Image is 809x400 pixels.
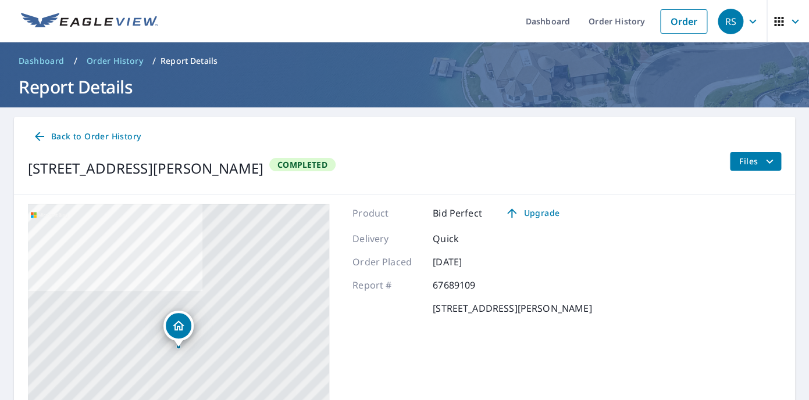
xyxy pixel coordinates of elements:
li: / [152,54,156,68]
p: [DATE] [433,255,502,269]
p: [STREET_ADDRESS][PERSON_NAME] [433,301,591,315]
button: filesDropdownBtn-67689109 [729,152,781,171]
div: [STREET_ADDRESS][PERSON_NAME] [28,158,263,179]
p: Delivery [352,232,422,246]
span: Back to Order History [33,129,141,144]
a: Upgrade [496,204,569,222]
span: Completed [270,159,334,170]
p: Bid Perfect [433,206,482,220]
span: Order History [87,55,143,67]
a: Order [660,9,707,34]
nav: breadcrumb [14,52,795,70]
p: 67689109 [433,278,502,292]
h1: Report Details [14,75,795,99]
p: Report # [352,278,422,292]
span: Dashboard [19,55,65,67]
a: Dashboard [14,52,69,70]
img: EV Logo [21,13,158,30]
a: Order History [82,52,148,70]
div: Dropped pin, building 1, Residential property, 3561 Griffith Ave Berkley, MI 48072 [163,311,194,347]
div: RS [718,9,743,34]
a: Back to Order History [28,126,145,147]
p: Product [352,206,422,220]
p: Order Placed [352,255,422,269]
span: Upgrade [503,206,562,220]
li: / [74,54,77,68]
span: Files [739,154,776,168]
p: Report Details [161,55,218,67]
p: Quick [433,232,502,246]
